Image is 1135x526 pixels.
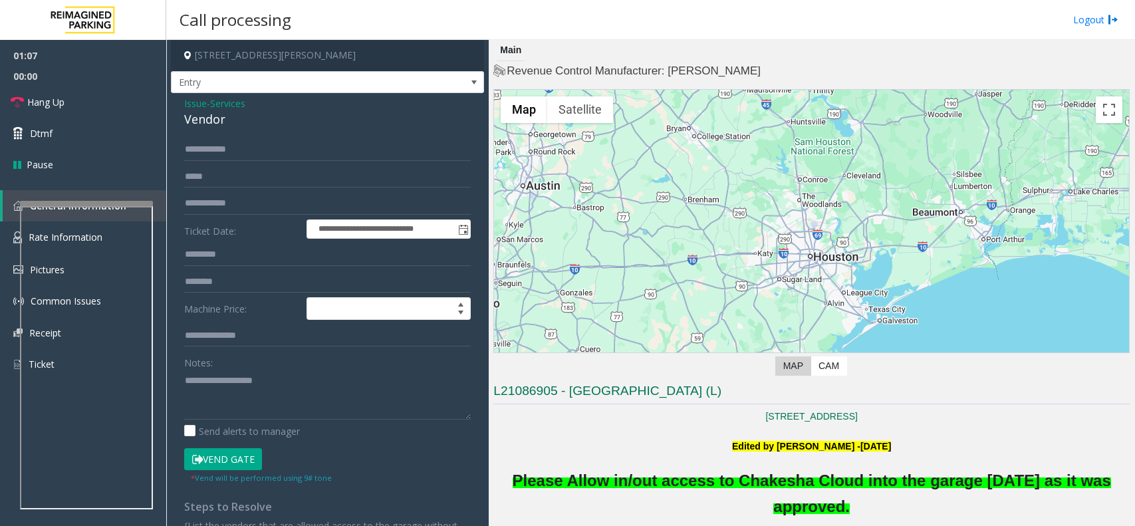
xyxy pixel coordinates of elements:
img: 'icon' [13,201,23,211]
img: 'icon' [13,329,23,337]
div: Vendor [184,110,471,128]
button: Vend Gate [184,448,262,471]
span: llow in [578,471,628,490]
img: 'icon' [13,296,24,307]
button: Show street map [501,96,547,123]
font: Edited by [PERSON_NAME] -[DATE] [732,441,891,452]
span: - [207,97,245,110]
span: Pause [27,158,53,172]
div: 1300 Baker Street, Houston, TX [803,231,820,256]
a: General Information [3,190,166,221]
img: 'icon' [13,358,22,370]
span: Toggle popup [455,220,470,239]
h3: Call processing [173,3,298,36]
span: General Information [30,199,126,212]
h3: L21086905 - [GEOGRAPHIC_DATA] (L) [493,382,1130,404]
label: Send alerts to manager [184,424,300,438]
h4: Steps to Resolve [184,501,471,513]
span: Dtmf [30,126,53,140]
small: Vend will be performed using 9# tone [191,473,332,483]
button: Show satellite imagery [547,96,613,123]
button: Toggle fullscreen view [1096,96,1122,123]
img: logout [1108,13,1118,27]
img: 'icon' [13,265,23,274]
span: Please A [513,471,578,489]
h4: Revenue Control Manufacturer: [PERSON_NAME] [493,63,1130,79]
div: Main [497,40,525,61]
span: Hang Up [27,95,64,109]
label: Ticket Date: [181,219,303,239]
span: Entry [172,72,421,93]
label: Machine Price: [181,297,303,320]
span: Decrease value [451,309,470,319]
label: Map [775,356,811,376]
h4: [STREET_ADDRESS][PERSON_NAME] [171,40,484,71]
a: [STREET_ADDRESS] [765,411,857,422]
a: Logout [1073,13,1118,27]
label: CAM [811,356,847,376]
span: Increase value [451,298,470,309]
label: Notes: [184,351,213,370]
span: Issue [184,96,207,110]
span: /out access to Chakesha Cloud into the garage [DATE] as it was approved. [628,471,1110,515]
span: Services [210,96,245,110]
img: 'icon' [13,231,22,243]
